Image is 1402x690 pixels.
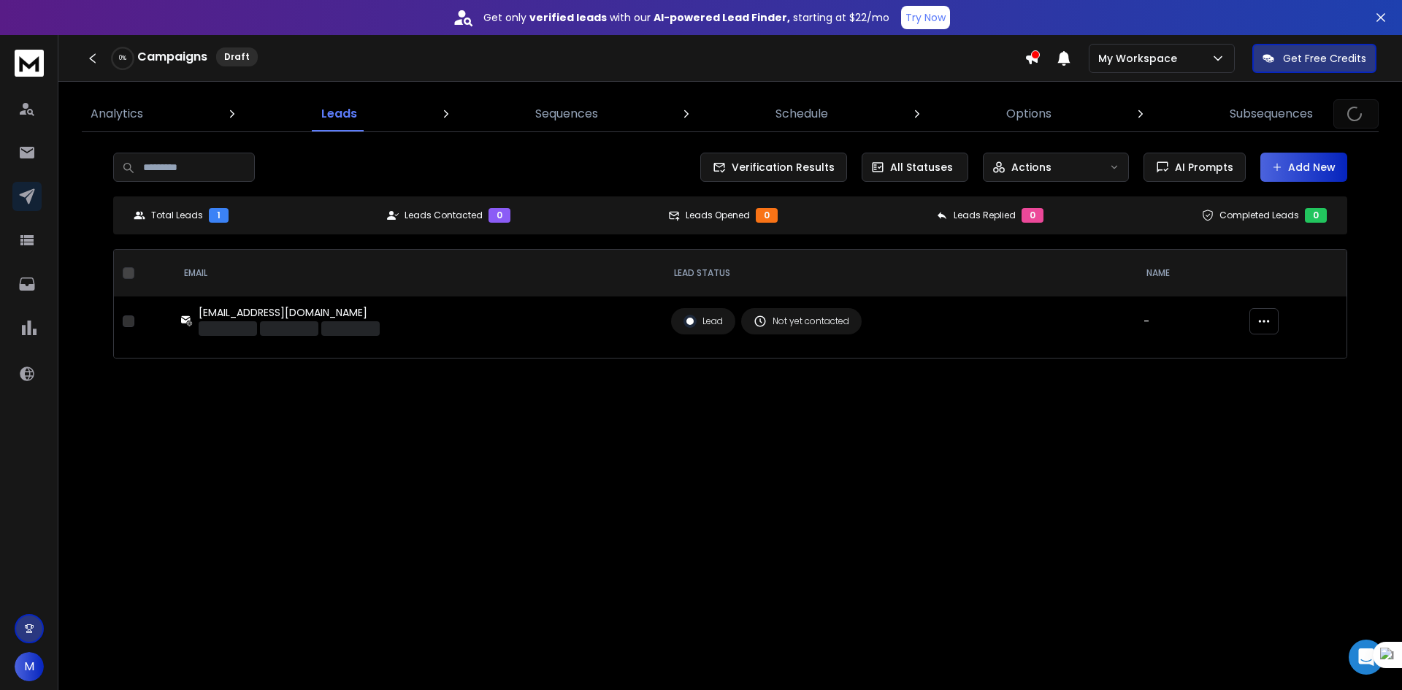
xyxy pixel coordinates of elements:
th: NAME [1135,250,1241,296]
div: 0 [1305,208,1327,223]
button: Verification Results [700,153,847,182]
p: Leads [321,105,357,123]
th: EMAIL [172,250,662,296]
span: Verification Results [726,160,835,175]
p: Options [1006,105,1051,123]
p: Schedule [775,105,828,123]
strong: verified leads [529,10,607,25]
p: Sequences [535,105,598,123]
p: Leads Replied [954,210,1016,221]
img: logo [15,50,44,77]
div: 0 [1022,208,1043,223]
p: Completed Leads [1219,210,1299,221]
th: LEAD STATUS [662,250,1134,296]
p: My Workspace [1098,51,1183,66]
a: Sequences [526,96,607,131]
button: M [15,652,44,681]
a: Leads [313,96,366,131]
p: Leads Opened [686,210,750,221]
button: Get Free Credits [1252,44,1376,73]
p: All Statuses [890,160,953,175]
button: AI Prompts [1144,153,1246,182]
div: Draft [216,47,258,66]
p: Actions [1011,160,1051,175]
p: Get only with our starting at $22/mo [483,10,889,25]
p: Get Free Credits [1283,51,1366,66]
p: Analytics [91,105,143,123]
div: 0 [756,208,778,223]
p: Try Now [905,10,946,25]
span: AI Prompts [1169,160,1233,175]
h1: Campaigns [137,48,207,66]
a: Options [997,96,1060,131]
p: 0 % [119,54,126,63]
p: Leads Contacted [405,210,483,221]
div: Open Intercom Messenger [1349,640,1384,675]
button: Add New [1260,153,1347,182]
a: Analytics [82,96,152,131]
p: Total Leads [151,210,203,221]
p: Subsequences [1230,105,1313,123]
strong: AI-powered Lead Finder, [654,10,790,25]
a: Subsequences [1221,96,1322,131]
div: 1 [209,208,229,223]
div: Lead [683,315,723,328]
div: [EMAIL_ADDRESS][DOMAIN_NAME] [199,305,380,320]
div: Not yet contacted [754,315,849,328]
button: Try Now [901,6,950,29]
a: Schedule [767,96,837,131]
div: 0 [489,208,510,223]
td: - [1135,296,1241,346]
